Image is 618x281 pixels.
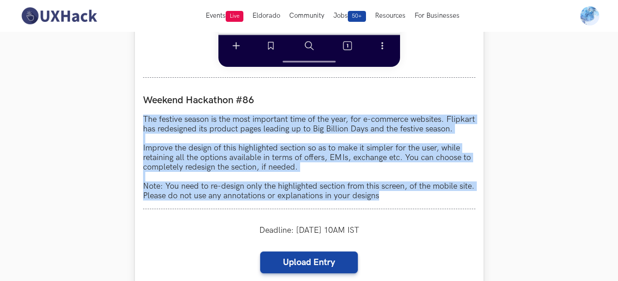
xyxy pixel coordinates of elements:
img: Your profile pic [580,6,599,25]
span: 50+ [348,11,366,22]
p: The festive season is the most important time of the year, for e-commerce websites. Flipkart has ... [143,115,475,201]
label: Upload Entry [260,251,358,273]
span: Live [226,11,243,22]
label: Weekend Hackathon #86 [143,94,475,106]
img: UXHack-logo.png [19,6,99,25]
div: Deadline: [DATE] 10AM IST [143,217,475,243]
